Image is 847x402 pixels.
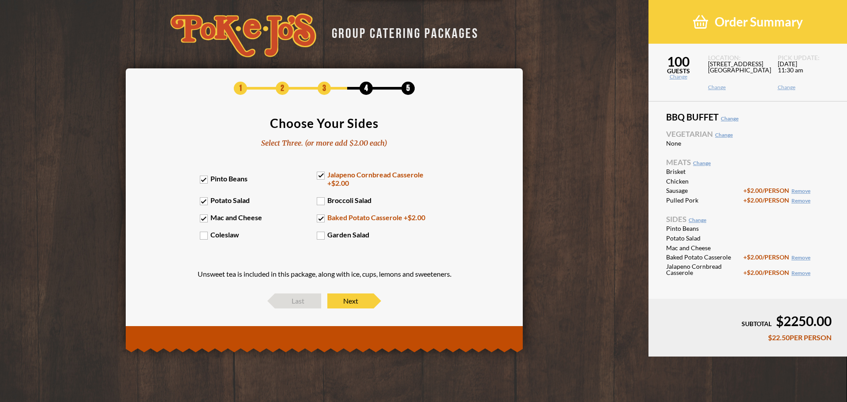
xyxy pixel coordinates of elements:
span: Potato Salad [666,235,743,241]
div: $2250.00 [664,314,832,327]
a: Change [715,131,733,138]
span: Chicken [666,178,743,184]
span: Meats [666,158,829,166]
label: Jalapeno Cornbread Casserole +$2.00 [317,170,434,187]
span: +$2.00 /PERSON [743,196,810,204]
span: Brisket [666,169,743,175]
label: Broccoli Salad [317,196,434,204]
label: Potato Salad [200,196,317,204]
a: Remove [791,254,810,261]
span: 5 [401,82,415,95]
span: Pinto Beans [666,225,743,232]
span: [DATE] 11:30 am [778,61,836,85]
label: Coleslaw [200,230,317,239]
a: Change [693,160,711,166]
span: Mac and Cheese [666,245,743,251]
span: 2 [276,82,289,95]
span: Vegetarian [666,130,829,138]
span: Sides [666,215,829,223]
a: Change [648,74,708,79]
span: [STREET_ADDRESS] [GEOGRAPHIC_DATA] [708,61,767,85]
span: Order Summary [715,14,803,30]
a: Change [778,85,836,90]
a: Remove [791,270,810,276]
label: Baked Potato Casserole +$2.00 [317,213,434,222]
span: Sausage [666,188,743,194]
span: GUESTS [648,68,708,74]
span: 4 [360,82,373,95]
div: $22.50 PER PERSON [664,334,832,341]
a: Remove [791,188,810,194]
span: Baked Potato Casserole [666,254,743,260]
span: +$2.00 /PERSON [743,253,810,261]
li: None [666,140,829,147]
label: Mac and Cheese [200,213,317,222]
span: BBQ Buffet [666,113,829,121]
div: GROUP CATERING PACKAGES [325,23,479,40]
label: Pinto Beans [200,174,317,183]
span: 1 [234,82,247,95]
span: +$2.00 /PERSON [743,187,810,194]
span: Pulled Pork [666,197,743,203]
label: Garden Salad [317,230,434,239]
a: Change [721,115,738,122]
span: Last [275,293,321,308]
a: Remove [791,197,810,204]
span: LOCATION: [708,55,767,61]
a: Change [708,85,767,90]
span: Jalapeno Cornbread Casserole [666,263,743,276]
img: shopping-basket-3cad201a.png [693,14,708,30]
span: +$2.00 /PERSON [743,269,810,276]
span: PICK UP DATE: [778,55,836,61]
img: logo-34603ddf.svg [170,13,316,57]
p: Unsweet tea is included in this package, along with ice, cups, lemons and sweeteners. [198,271,451,278]
div: Choose Your Sides [270,117,379,129]
div: Select Three. (or more add $2.00 each) [261,138,387,148]
span: 100 [648,55,708,68]
span: SUBTOTAL [742,320,772,327]
span: Next [327,293,374,308]
span: 3 [318,82,331,95]
a: Change [689,217,706,223]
